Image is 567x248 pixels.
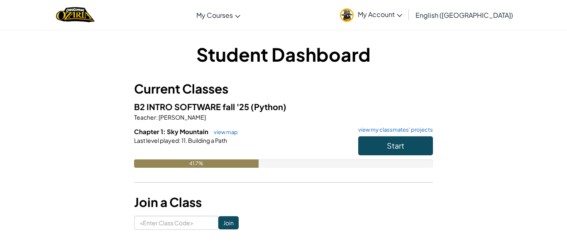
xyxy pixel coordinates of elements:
[358,136,433,155] button: Start
[196,11,233,19] span: My Courses
[251,101,286,112] span: (Python)
[134,159,259,168] div: 41.7%
[336,2,406,28] a: My Account
[158,113,206,121] span: [PERSON_NAME]
[411,4,517,26] a: English ([GEOGRAPHIC_DATA])
[187,137,227,144] span: Building a Path
[387,141,404,150] span: Start
[56,6,95,23] img: Home
[134,113,156,121] span: Teacher
[181,137,187,144] span: 11.
[218,216,239,229] input: Join
[134,41,433,67] h1: Student Dashboard
[134,128,210,135] span: Chapter 1: Sky Mountain
[415,11,513,19] span: English ([GEOGRAPHIC_DATA])
[156,113,158,121] span: :
[179,137,181,144] span: :
[354,127,433,132] a: view my classmates' projects
[358,10,402,19] span: My Account
[134,79,433,98] h3: Current Classes
[340,8,354,22] img: avatar
[192,4,244,26] a: My Courses
[56,6,95,23] a: Ozaria by CodeCombat logo
[210,129,238,135] a: view map
[134,137,179,144] span: Last level played
[134,101,251,112] span: B2 INTRO SOFTWARE fall '25
[134,216,218,230] input: <Enter Class Code>
[134,193,433,212] h3: Join a Class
